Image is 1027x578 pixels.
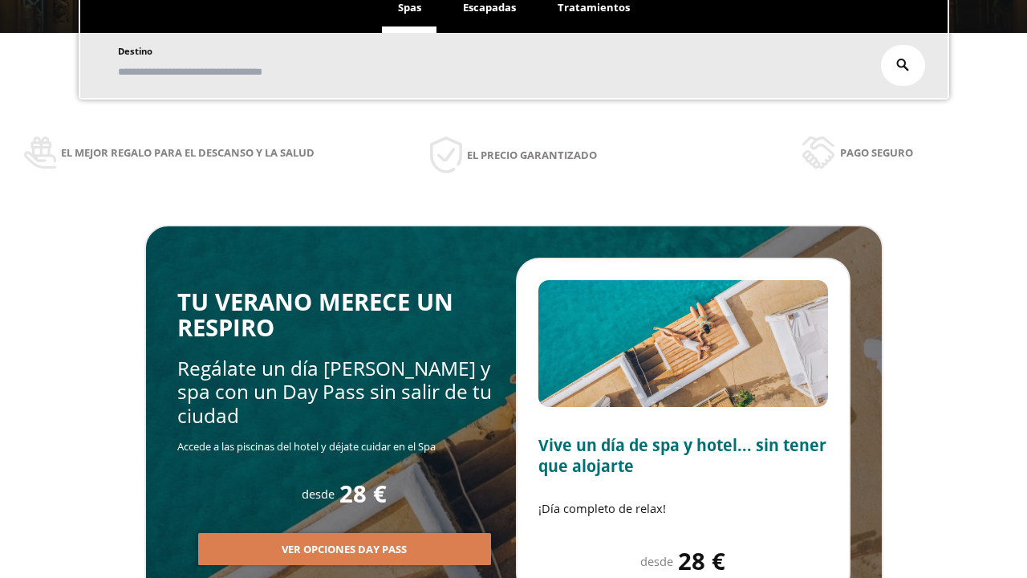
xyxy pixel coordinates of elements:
[302,486,335,502] span: desde
[840,144,913,161] span: Pago seguro
[339,481,387,507] span: 28 €
[538,500,666,516] span: ¡Día completo de relax!
[538,434,826,477] span: Vive un día de spa y hotel... sin tener que alojarte
[177,439,436,454] span: Accede a las piscinas del hotel y déjate cuidar en el Spa
[678,548,725,575] span: 28 €
[177,355,492,429] span: Regálate un día [PERSON_NAME] y spa con un Day Pass sin salir de tu ciudad
[640,553,673,569] span: desde
[118,45,152,57] span: Destino
[61,144,315,161] span: El mejor regalo para el descanso y la salud
[177,286,453,344] span: TU VERANO MERECE UN RESPIRO
[538,280,828,407] img: Slide2.BHA6Qswy.webp
[467,146,597,164] span: El precio garantizado
[198,542,491,556] a: Ver opciones Day Pass
[198,533,491,565] button: Ver opciones Day Pass
[282,542,407,558] span: Ver opciones Day Pass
